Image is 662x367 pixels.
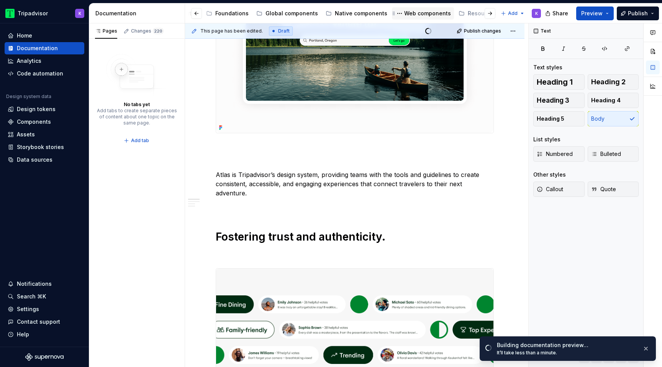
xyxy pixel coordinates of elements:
div: Add tabs to create separate pieces of content about one topic on the same page. [97,108,177,126]
a: Home [5,29,84,42]
div: Global components [265,10,318,17]
div: K [535,10,538,16]
button: Help [5,328,84,341]
button: Publish [617,7,659,20]
button: Contact support [5,316,84,328]
div: Documentation [17,44,58,52]
span: Heading 2 [591,78,626,86]
div: Foundations [215,10,249,17]
span: Callout [537,185,563,193]
div: Resources & tools [468,10,516,17]
div: It’ll take less than a minute. [497,350,636,356]
a: Settings [5,303,84,315]
span: 220 [153,28,164,34]
button: Callout [533,182,585,197]
span: Publish [628,10,648,17]
div: Storybook stories [17,143,64,151]
button: Share [541,7,573,20]
img: 0ed0e8b8-9446-497d-bad0-376821b19aa5.png [5,9,15,18]
div: Home [17,32,32,39]
a: Data sources [5,154,84,166]
span: Share [552,10,568,17]
span: Publish changes [464,28,501,34]
div: Notifications [17,280,52,288]
button: Preview [576,7,614,20]
a: Analytics [5,55,84,67]
div: Contact support [17,318,60,326]
div: Search ⌘K [17,293,46,300]
button: Bulleted [588,146,639,162]
div: K [79,10,81,16]
span: Heading 5 [537,115,564,123]
div: Data sources [17,156,52,164]
div: Pages [95,28,117,34]
button: Quote [588,182,639,197]
span: Bulleted [591,150,621,158]
a: Assets [5,128,84,141]
a: Resources & tools [456,7,528,20]
div: Web components [404,10,451,17]
button: Add [498,8,527,19]
div: Changes [131,28,164,34]
span: Add [508,10,518,16]
svg: Supernova Logo [25,353,64,361]
span: Heading 1 [537,78,573,86]
a: Global components [253,7,321,20]
div: Text styles [533,64,562,71]
button: Heading 3 [533,93,585,108]
h1: Fostering trust and authenticity. [216,230,494,244]
div: Other styles [533,171,566,179]
span: Numbered [537,150,573,158]
button: Numbered [533,146,585,162]
a: Components [5,116,84,128]
button: Heading 1 [533,74,585,90]
button: Heading 4 [588,93,639,108]
div: List styles [533,136,560,143]
div: Page tree [76,6,383,21]
div: Design tokens [17,105,56,113]
span: This page has been edited. [200,28,263,34]
a: Web components [392,7,454,20]
a: Documentation [5,42,84,54]
button: Heading 2 [588,74,639,90]
button: TripadvisorK [2,5,87,21]
div: Native components [335,10,387,17]
button: Search ⌘K [5,290,84,303]
span: Heading 4 [591,97,621,104]
a: Storybook stories [5,141,84,153]
span: Heading 3 [537,97,569,104]
div: Components [17,118,51,126]
div: Documentation [95,10,182,17]
div: Analytics [17,57,41,65]
button: Heading 5 [533,111,585,126]
a: Design tokens [5,103,84,115]
div: Building documentation preview… [497,341,636,349]
a: Native components [323,7,390,20]
span: Preview [581,10,603,17]
span: Add tab [131,138,149,144]
button: Add tab [121,135,152,146]
span: Draft [278,28,290,34]
div: Tripadvisor [18,10,48,17]
div: Code automation [17,70,63,77]
button: Notifications [5,278,84,290]
a: Foundations [203,7,252,20]
div: No tabs yet [124,102,150,108]
div: Settings [17,305,39,313]
p: Atlas is Tripadvisor’s design system, providing teams with the tools and guidelines to create con... [216,170,494,198]
div: Help [17,331,29,338]
span: Quote [591,185,616,193]
button: Publish changes [454,26,505,36]
div: Design system data [6,93,51,100]
div: Assets [17,131,35,138]
a: Code automation [5,67,84,80]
